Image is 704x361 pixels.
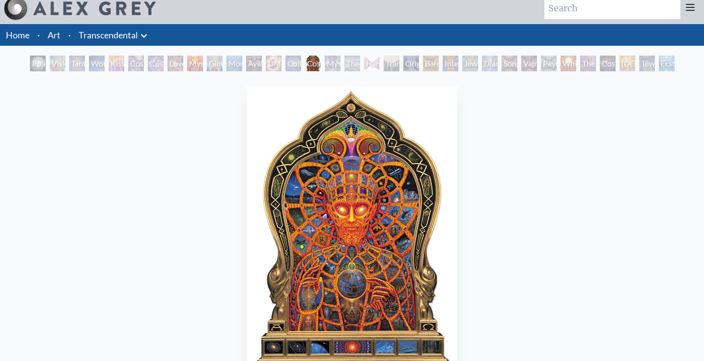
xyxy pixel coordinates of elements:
div: Hands that See [364,56,380,71]
div: Vajra Being [521,56,537,71]
div: Cosmic Artist [148,56,164,71]
div: Glimpsing the Empyrean [207,56,223,71]
div: Wonder [89,56,105,71]
div: Mystic Eye [325,56,340,71]
div: Transfiguration [384,56,399,71]
li: · [33,24,44,46]
div: Jewel Being [462,56,478,71]
div: Tantra [69,56,85,71]
div: Collective Vision [285,56,301,71]
div: The Great Turn [580,56,596,71]
div: Love is a Cosmic Force [168,56,183,71]
a: Transcendental [79,28,138,42]
div: Ecstasy [659,56,675,71]
div: Peyote Being [541,56,557,71]
div: Toward the One [639,56,655,71]
div: Kiss of the [MEDICAL_DATA] [109,56,124,71]
div: Bardo Being [423,56,439,71]
div: Monochord [226,56,242,71]
div: Theologue [344,56,360,71]
div: Cosmic [DEMOGRAPHIC_DATA] [305,56,321,71]
div: Cosmic Consciousness [600,56,616,71]
div: Cosmic Creativity [128,56,144,71]
a: Home [6,30,29,40]
div: Mysteriosa 2 [187,56,203,71]
li: · [64,24,75,46]
div: Diamond Being [482,56,498,71]
div: White Light [561,56,576,71]
div: Visionary Origin of Language [50,56,65,71]
div: Ayahuasca Visitation [246,56,262,71]
a: Art [48,28,60,42]
div: Interbeing [443,56,458,71]
div: Original Face [403,56,419,71]
div: Polar Unity Spiral [30,56,46,71]
div: Song of Vajra Being [502,56,517,71]
div: [DEMOGRAPHIC_DATA] [620,56,635,71]
div: DMT - The Spirit Molecule [266,56,282,71]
